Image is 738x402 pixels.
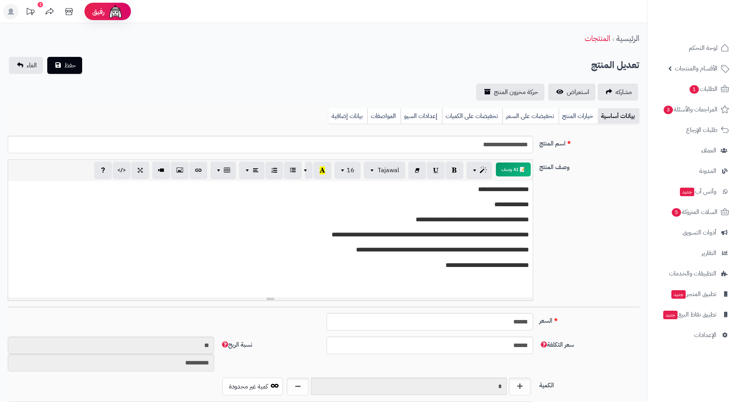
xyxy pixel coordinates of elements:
a: التطبيقات والخدمات [652,264,733,283]
a: الرئيسية [616,33,639,44]
a: السلات المتروكة5 [652,203,733,221]
span: طلبات الإرجاع [686,125,717,135]
a: الإعدادات [652,326,733,344]
a: الطلبات1 [652,80,733,98]
span: لوحة التحكم [689,43,717,53]
img: ai-face.png [108,4,123,19]
span: الغاء [27,61,37,70]
label: الكمية [536,378,642,390]
a: بيانات إضافية [329,108,367,124]
a: العملاء [652,141,733,160]
a: طلبات الإرجاع [652,121,733,139]
a: مشاركه [598,84,638,101]
a: الغاء [9,57,43,74]
span: التقارير [702,248,716,258]
span: جديد [671,290,686,299]
label: السعر [536,313,642,325]
a: حركة مخزون المنتج [476,84,544,101]
span: المراجعات والأسئلة [663,104,717,115]
a: تخفيضات على السعر [502,108,559,124]
span: حركة مخزون المنتج [494,87,538,97]
a: المنتجات [585,33,610,44]
a: تطبيق المتجرجديد [652,285,733,303]
button: Tajawal [364,162,405,179]
a: المواصفات [367,108,401,124]
button: حفظ [47,57,82,74]
span: الإعدادات [694,330,716,340]
a: التقارير [652,244,733,262]
span: جديد [680,188,694,196]
span: 3 [664,106,673,114]
a: تحديثات المنصة [21,4,40,21]
span: مشاركه [616,87,632,97]
span: التطبيقات والخدمات [669,268,716,279]
h2: تعديل المنتج [591,57,639,73]
label: اسم المنتج [536,136,642,148]
button: 16 [334,162,361,179]
span: جديد [663,311,678,319]
a: لوحة التحكم [652,39,733,57]
a: وآتس آبجديد [652,182,733,201]
span: 1 [690,85,699,94]
span: الطلبات [689,84,717,94]
span: رفيق [92,7,105,16]
span: وآتس آب [679,186,716,197]
span: أدوات التسويق [683,227,716,238]
a: بيانات أساسية [598,108,639,124]
a: استعراض [548,84,595,101]
span: تطبيق المتجر [671,289,716,299]
span: 5 [672,208,681,217]
span: Tajawal [378,166,399,175]
span: السلات المتروكة [671,207,717,217]
a: تخفيضات على الكميات [442,108,502,124]
span: 16 [347,166,354,175]
label: وصف المنتج [536,159,642,172]
button: 📝 AI وصف [496,163,531,176]
a: المدونة [652,162,733,180]
a: خيارات المنتج [559,108,598,124]
span: العملاء [701,145,716,156]
span: حفظ [64,61,76,70]
span: استعراض [567,87,589,97]
img: logo-2.png [685,22,731,38]
a: المراجعات والأسئلة3 [652,100,733,119]
span: سعر التكلفة [539,340,574,349]
a: تطبيق نقاط البيعجديد [652,305,733,324]
span: الأقسام والمنتجات [675,63,717,74]
div: 2 [38,2,43,7]
a: إعدادات السيو [401,108,442,124]
span: نسبة الربح [220,340,252,349]
span: تطبيق نقاط البيع [662,309,716,320]
a: أدوات التسويق [652,223,733,242]
span: المدونة [699,166,716,176]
